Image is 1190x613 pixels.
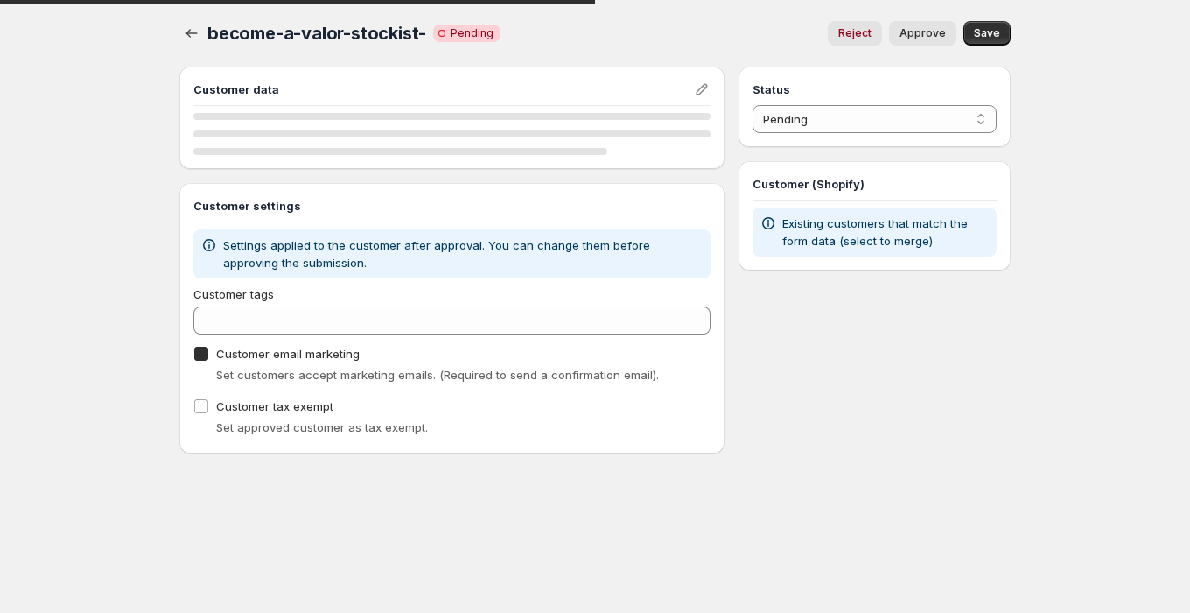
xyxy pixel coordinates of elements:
p: Existing customers that match the form data (select to merge) [782,215,990,250]
h3: Status [752,81,997,98]
h3: Customer data [193,81,693,98]
button: Reject [828,21,882,46]
span: Save [974,26,1000,40]
button: Save [963,21,1011,46]
span: Pending [451,26,493,40]
span: become-a-valor-stockist- [207,23,426,44]
span: Reject [838,26,871,40]
span: Approve [899,26,946,40]
p: Settings applied to the customer after approval. You can change them before approving the submiss... [223,236,703,271]
h3: Customer settings [193,197,710,215]
span: Customer email marketing [216,347,360,361]
span: Customer tags [193,287,274,301]
button: Edit [689,77,714,102]
button: Approve [889,21,956,46]
span: Set approved customer as tax exempt. [216,420,428,434]
h3: Customer (Shopify) [752,175,997,193]
span: Set customers accept marketing emails. (Required to send a confirmation email). [216,368,659,382]
span: Customer tax exempt [216,399,333,413]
